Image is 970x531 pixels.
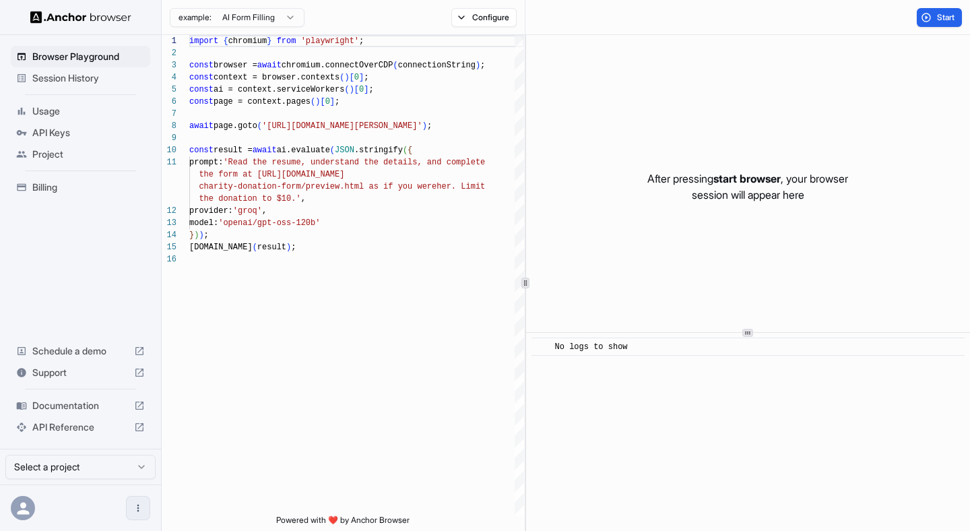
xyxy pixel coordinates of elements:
[162,253,176,265] div: 16
[189,97,214,106] span: const
[555,342,628,352] span: No logs to show
[126,496,150,520] button: Open menu
[32,344,129,358] span: Schedule a demo
[277,36,296,46] span: from
[301,194,306,204] span: ,
[262,206,267,216] span: ,
[301,36,359,46] span: 'playwright'
[335,146,354,155] span: JSON
[368,85,373,94] span: ;
[214,85,344,94] span: ai = context.serviceWorkers
[315,97,320,106] span: )
[11,362,150,383] div: Support
[330,146,335,155] span: (
[937,12,956,23] span: Start
[162,205,176,217] div: 12
[214,146,253,155] span: result =
[189,36,218,46] span: import
[286,243,291,252] span: )
[189,230,194,240] span: }
[354,146,403,155] span: .stringify
[162,229,176,241] div: 14
[257,121,262,131] span: (
[162,144,176,156] div: 10
[162,84,176,96] div: 5
[11,46,150,67] div: Browser Playground
[538,340,545,354] span: ​
[11,177,150,198] div: Billing
[32,104,145,118] span: Usage
[162,47,176,59] div: 2
[162,217,176,229] div: 13
[359,85,364,94] span: 0
[427,121,432,131] span: ;
[344,73,349,82] span: )
[199,182,437,191] span: charity-donation-form/preview.html as if you were
[408,146,412,155] span: {
[480,61,485,70] span: ;
[162,156,176,168] div: 11
[335,97,339,106] span: ;
[253,146,277,155] span: await
[11,416,150,438] div: API Reference
[214,73,339,82] span: context = browser.contexts
[11,67,150,89] div: Session History
[189,121,214,131] span: await
[233,206,262,216] span: 'groq'
[320,97,325,106] span: [
[30,11,131,24] img: Anchor Logo
[277,146,330,155] span: ai.evaluate
[162,108,176,120] div: 7
[32,399,129,412] span: Documentation
[476,61,480,70] span: )
[291,243,296,252] span: ;
[32,126,145,139] span: API Keys
[11,122,150,144] div: API Keys
[276,515,410,531] span: Powered with ❤️ by Anchor Browser
[257,243,286,252] span: result
[223,36,228,46] span: {
[162,59,176,71] div: 3
[11,395,150,416] div: Documentation
[350,85,354,94] span: )
[223,158,465,167] span: 'Read the resume, understand the details, and comp
[189,61,214,70] span: const
[32,181,145,194] span: Billing
[403,146,408,155] span: (
[214,61,257,70] span: browser =
[189,73,214,82] span: const
[422,121,427,131] span: )
[199,170,344,179] span: the form at [URL][DOMAIN_NAME]
[647,170,848,203] p: After pressing , your browser session will appear here
[32,366,129,379] span: Support
[214,121,257,131] span: page.goto
[917,8,962,27] button: Start
[189,206,233,216] span: provider:
[189,243,253,252] span: [DOMAIN_NAME]
[32,50,145,63] span: Browser Playground
[11,340,150,362] div: Schedule a demo
[214,97,311,106] span: page = context.pages
[11,144,150,165] div: Project
[179,12,212,23] span: example:
[325,97,330,106] span: 0
[398,61,476,70] span: connectionString
[32,148,145,161] span: Project
[162,241,176,253] div: 15
[262,121,422,131] span: '[URL][DOMAIN_NAME][PERSON_NAME]'
[218,218,320,228] span: 'openai/gpt-oss-120b'
[32,420,129,434] span: API Reference
[199,230,203,240] span: )
[393,61,397,70] span: (
[364,73,368,82] span: ;
[339,73,344,82] span: (
[437,182,485,191] span: her. Limit
[228,36,267,46] span: chromium
[32,71,145,85] span: Session History
[330,97,335,106] span: ]
[282,61,393,70] span: chromium.connectOverCDP
[189,218,218,228] span: model:
[451,8,517,27] button: Configure
[204,230,209,240] span: ;
[194,230,199,240] span: )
